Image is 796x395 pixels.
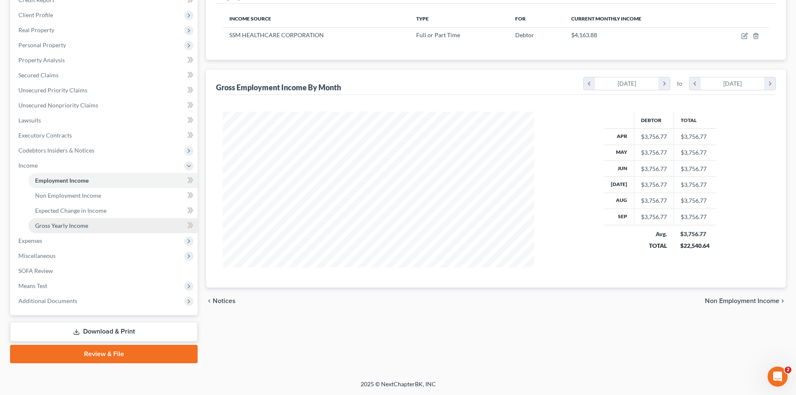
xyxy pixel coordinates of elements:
div: $3,756.77 [641,181,667,189]
a: Lawsuits [12,113,198,128]
span: Means Test [18,282,47,289]
div: Gross Employment Income By Month [216,82,341,92]
a: Unsecured Priority Claims [12,83,198,98]
th: Apr [604,129,634,145]
span: Unsecured Priority Claims [18,87,87,94]
div: $3,756.77 [641,165,667,173]
span: to [677,79,682,88]
span: Codebtors Insiders & Notices [18,147,94,154]
button: chevron_left Notices [206,298,236,304]
div: [DATE] [595,77,659,90]
th: [DATE] [604,177,634,193]
span: Property Analysis [18,56,65,64]
i: chevron_right [779,298,786,304]
td: $3,756.77 [674,177,716,193]
span: Debtor [515,31,534,38]
i: chevron_left [206,298,213,304]
i: chevron_left [584,77,595,90]
a: Property Analysis [12,53,198,68]
span: Executory Contracts [18,132,72,139]
th: May [604,145,634,161]
span: Unsecured Nonpriority Claims [18,102,98,109]
i: chevron_right [764,77,776,90]
span: Client Profile [18,11,53,18]
th: Total [674,112,716,128]
i: chevron_right [659,77,670,90]
span: Expenses [18,237,42,244]
span: SOFA Review [18,267,53,274]
span: Employment Income [35,177,89,184]
span: Type [416,15,429,22]
div: $3,756.77 [641,196,667,205]
span: 2 [785,367,791,373]
td: $3,756.77 [674,209,716,225]
a: SOFA Review [12,263,198,278]
div: $3,756.77 [641,148,667,157]
a: Gross Yearly Income [28,218,198,233]
td: $3,756.77 [674,193,716,209]
a: Executory Contracts [12,128,198,143]
a: Secured Claims [12,68,198,83]
button: Non Employment Income chevron_right [705,298,786,304]
div: $3,756.77 [641,213,667,221]
a: Employment Income [28,173,198,188]
i: chevron_left [689,77,701,90]
a: Review & File [10,345,198,363]
span: $4,163.88 [571,31,597,38]
span: SSM HEALTHCARE CORPORATION [229,31,324,38]
div: 2025 © NextChapterBK, INC [160,380,636,395]
th: Debtor [634,112,674,128]
span: Notices [213,298,236,304]
a: Unsecured Nonpriority Claims [12,98,198,113]
span: Full or Part Time [416,31,460,38]
div: Avg. [641,230,667,238]
span: Non Employment Income [35,192,101,199]
span: Real Property [18,26,54,33]
div: $3,756.77 [680,230,710,238]
div: $22,540.64 [680,242,710,250]
a: Expected Change in Income [28,203,198,218]
th: Sep [604,209,634,225]
div: $3,756.77 [641,133,667,141]
div: TOTAL [641,242,667,250]
iframe: Intercom live chat [768,367,788,387]
span: Income [18,162,38,169]
span: Lawsuits [18,117,41,124]
span: For [515,15,526,22]
span: Personal Property [18,41,66,48]
td: $3,756.77 [674,161,716,176]
span: Miscellaneous [18,252,56,259]
span: Secured Claims [18,71,58,79]
a: Download & Print [10,322,198,341]
span: Additional Documents [18,297,77,304]
a: Non Employment Income [28,188,198,203]
span: Current Monthly Income [571,15,641,22]
th: Aug [604,193,634,209]
span: Expected Change in Income [35,207,107,214]
div: [DATE] [701,77,765,90]
th: Jun [604,161,634,176]
span: Gross Yearly Income [35,222,88,229]
span: Income Source [229,15,271,22]
td: $3,756.77 [674,129,716,145]
span: Non Employment Income [705,298,779,304]
td: $3,756.77 [674,145,716,161]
